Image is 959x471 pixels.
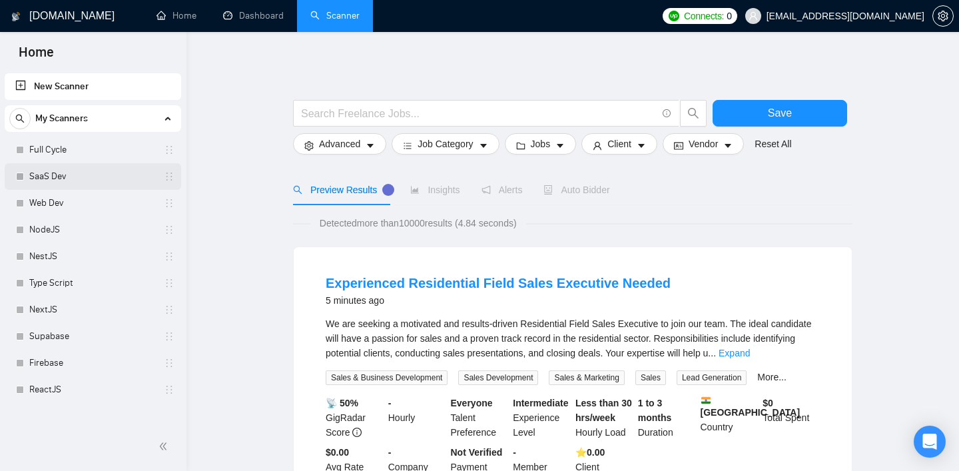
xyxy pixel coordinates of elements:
a: setting [932,11,954,21]
button: Save [713,100,847,127]
b: $ 0 [763,398,773,408]
input: Search Freelance Jobs... [301,105,657,122]
a: Expand [719,348,750,358]
b: Everyone [451,398,493,408]
a: NestJS [29,243,156,270]
button: setting [932,5,954,27]
span: setting [304,141,314,151]
span: Preview Results [293,185,389,195]
a: Web Dev [29,190,156,217]
b: $0.00 [326,447,349,458]
span: info-circle [663,109,671,118]
b: ⭐️ 0.00 [575,447,605,458]
span: My Scanners [35,105,88,132]
img: 🇮🇳 [701,396,711,405]
span: caret-down [555,141,565,151]
div: We are seeking a motivated and results-driven Residential Field Sales Executive to join our team.... [326,316,820,360]
span: holder [164,384,174,395]
span: holder [164,171,174,182]
a: More... [757,372,787,382]
b: Intermediate [513,398,568,408]
span: Auto Bidder [543,185,609,195]
span: holder [164,278,174,288]
span: double-left [159,440,172,453]
span: folder [516,141,525,151]
span: Alerts [481,185,523,195]
span: caret-down [366,141,375,151]
span: Insights [410,185,460,195]
span: Client [607,137,631,151]
a: Firebase [29,350,156,376]
a: Type Script [29,270,156,296]
span: search [681,107,706,119]
div: Duration [635,396,698,440]
div: Total Spent [760,396,822,440]
a: Supabase [29,323,156,350]
span: Home [8,43,65,71]
span: Vendor [689,137,718,151]
span: area-chart [410,185,420,195]
b: Less than 30 hrs/week [575,398,632,423]
span: Save [768,105,792,121]
li: My Scanners [5,105,181,403]
a: NextJS [29,296,156,323]
b: - [513,447,516,458]
button: userClientcaret-down [581,133,657,155]
a: Experienced Residential Field Sales Executive Needed [326,276,671,290]
a: searchScanner [310,10,360,21]
span: holder [164,145,174,155]
button: settingAdvancedcaret-down [293,133,386,155]
span: Sales Development [458,370,538,385]
span: search [293,185,302,195]
span: holder [164,225,174,235]
span: holder [164,358,174,368]
span: 0 [727,9,732,23]
span: We are seeking a motivated and results-driven Residential Field Sales Executive to join our team.... [326,318,811,358]
span: Detected more than 10000 results (4.84 seconds) [310,216,526,231]
span: setting [933,11,953,21]
b: - [388,447,392,458]
div: Experience Level [510,396,573,440]
div: Hourly Load [573,396,635,440]
span: holder [164,198,174,209]
span: Sales & Business Development [326,370,448,385]
button: search [9,108,31,129]
span: info-circle [352,428,362,437]
div: Open Intercom Messenger [914,426,946,458]
span: holder [164,331,174,342]
div: Hourly [386,396,448,440]
span: search [10,114,30,123]
a: NodeJS [29,217,156,243]
span: Advanced [319,137,360,151]
span: caret-down [479,141,488,151]
b: - [388,398,392,408]
button: folderJobscaret-down [505,133,577,155]
span: idcard [674,141,683,151]
span: caret-down [637,141,646,151]
span: user [749,11,758,21]
img: logo [11,6,21,27]
span: Jobs [531,137,551,151]
button: search [680,100,707,127]
a: SaaS Dev [29,163,156,190]
button: barsJob Categorycaret-down [392,133,499,155]
b: 1 to 3 months [638,398,672,423]
span: caret-down [723,141,733,151]
b: 📡 50% [326,398,358,408]
a: Full Cycle [29,137,156,163]
span: Connects: [684,9,724,23]
b: Not Verified [451,447,503,458]
a: New Scanner [15,73,170,100]
a: homeHome [157,10,196,21]
div: Country [698,396,761,440]
b: [GEOGRAPHIC_DATA] [701,396,800,418]
div: GigRadar Score [323,396,386,440]
div: 5 minutes ago [326,292,671,308]
span: Lead Generation [677,370,747,385]
span: Sales [635,370,666,385]
span: notification [481,185,491,195]
span: Sales & Marketing [549,370,624,385]
img: upwork-logo.png [669,11,679,21]
button: idcardVendorcaret-down [663,133,744,155]
div: Talent Preference [448,396,511,440]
